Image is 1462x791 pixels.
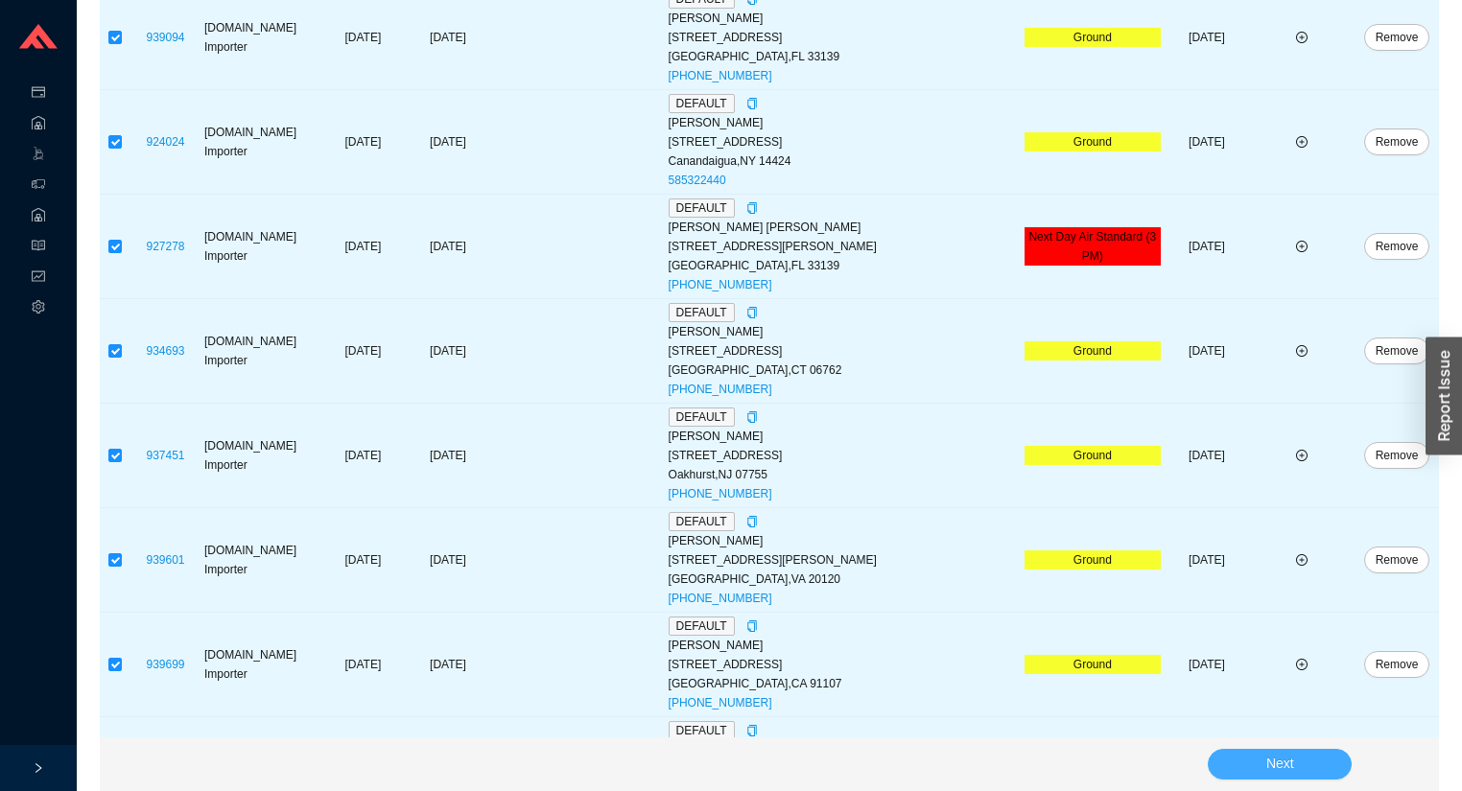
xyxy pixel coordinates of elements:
div: [DOMAIN_NAME] Importer [204,227,314,266]
div: [STREET_ADDRESS] [669,341,1017,361]
div: [STREET_ADDRESS] [669,446,1017,465]
button: Remove [1364,24,1430,51]
span: DEFAULT [669,303,735,322]
button: Remove [1364,547,1430,573]
td: [DATE] [318,404,408,508]
a: 939699 [146,658,184,671]
div: Ground [1025,341,1161,361]
span: right [33,762,44,774]
td: [DATE] [1165,508,1249,613]
span: plus-circle [1296,136,1308,148]
a: [PHONE_NUMBER] [669,383,772,396]
div: [PERSON_NAME] [669,427,1017,446]
button: Next [1208,749,1352,779]
div: [GEOGRAPHIC_DATA] , FL 33139 [669,47,1017,66]
a: [PHONE_NUMBER] [669,278,772,291]
div: [GEOGRAPHIC_DATA] , CT 06762 [669,361,1017,380]
span: copy [746,307,758,318]
span: copy [746,202,758,214]
span: Remove [1376,655,1419,674]
div: Copy [746,617,758,636]
span: Remove [1376,237,1419,256]
div: [PERSON_NAME] [669,113,1017,132]
td: [DATE] [1165,404,1249,508]
div: [DATE] [413,132,484,151]
span: plus-circle [1296,450,1308,461]
div: [GEOGRAPHIC_DATA] , VA 20120 [669,570,1017,589]
div: [DATE] [413,446,484,465]
div: [DATE] [413,655,484,674]
td: [DATE] [318,508,408,613]
span: Next [1266,753,1294,775]
div: Ground [1025,446,1161,465]
div: [STREET_ADDRESS] [669,132,1017,151]
span: fund [32,263,45,293]
div: Canandaigua , NY 14424 [669,151,1017,171]
div: [DOMAIN_NAME] Importer [204,645,314,684]
span: read [32,232,45,263]
div: [GEOGRAPHIC_DATA] , CA 91107 [669,674,1017,693]
div: Ground [1025,132,1161,151]
div: Ground [1025,550,1161,570]
a: [PHONE_NUMBER] [669,69,772,82]
div: Ground [1025,655,1161,674]
span: DEFAULT [669,617,735,636]
td: [DATE] [1165,90,1249,195]
span: plus-circle [1296,241,1308,252]
button: Remove [1364,128,1430,155]
div: Copy [746,198,758,218]
div: [DOMAIN_NAME] Importer [204,541,314,579]
div: Oakhurst , NJ 07755 [669,465,1017,484]
span: DEFAULT [669,407,735,427]
span: credit-card [32,79,45,109]
div: Ground [1025,28,1161,47]
span: plus-circle [1296,659,1308,670]
a: [PHONE_NUMBER] [669,696,772,710]
div: [DOMAIN_NAME] Importer [204,123,314,161]
div: [PERSON_NAME] [PERSON_NAME] [669,218,1017,237]
div: [GEOGRAPHIC_DATA] , FL 33139 [669,256,1017,275]
span: Remove [1376,28,1419,47]
td: [DATE] [318,90,408,195]
div: [DOMAIN_NAME] Importer [204,332,314,370]
a: 927278 [146,240,184,253]
span: DEFAULT [669,512,735,531]
div: [STREET_ADDRESS] [669,655,1017,674]
div: Next Day Air Standard (3 PM) [1025,227,1161,266]
a: 939094 [146,31,184,44]
div: Copy [746,512,758,531]
td: [DATE] [1165,195,1249,299]
div: [STREET_ADDRESS][PERSON_NAME] [669,550,1017,570]
div: [DATE] [413,28,484,47]
span: DEFAULT [669,94,735,113]
div: [DATE] [413,550,484,570]
td: [DATE] [1165,613,1249,717]
div: [STREET_ADDRESS] [669,28,1017,47]
button: Remove [1364,442,1430,469]
span: DEFAULT [669,198,735,218]
span: setting [32,293,45,324]
td: [DATE] [318,613,408,717]
button: Remove [1364,337,1430,364]
div: [DATE] [413,341,484,361]
a: [PHONE_NUMBER] [669,487,772,500]
div: Copy [746,94,758,113]
div: [PERSON_NAME] [669,531,1017,550]
span: copy [746,725,758,736]
span: copy [746,98,758,109]
span: Remove [1376,550,1419,570]
a: 934693 [146,344,184,358]
button: Remove [1364,651,1430,678]
span: Remove [1376,341,1419,361]
div: [DATE] [413,237,484,256]
div: [DOMAIN_NAME] Importer [204,18,314,57]
div: [PERSON_NAME] [669,322,1017,341]
div: Copy [746,407,758,427]
a: 924024 [146,135,184,149]
td: [DATE] [1165,299,1249,404]
div: [PERSON_NAME] [669,636,1017,655]
td: [DATE] [318,299,408,404]
a: [PHONE_NUMBER] [669,592,772,605]
div: [DOMAIN_NAME] Importer [204,436,314,475]
span: copy [746,620,758,632]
